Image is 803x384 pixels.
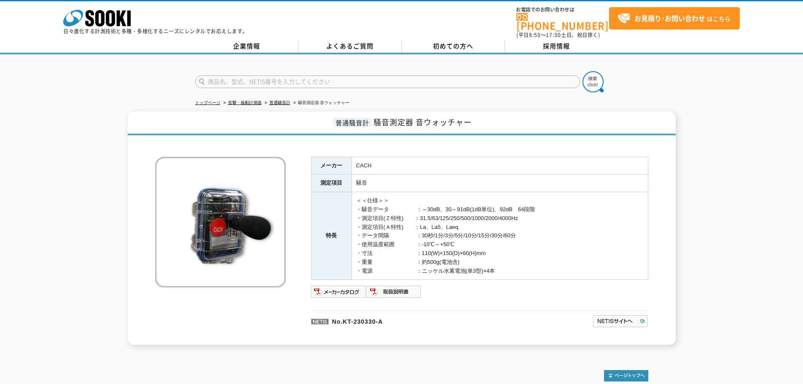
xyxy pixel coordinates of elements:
li: 騒音測定器 音ウォッチャー [292,99,350,107]
td: CACH [352,157,648,175]
a: お見積り･お問い合わせはこちら [609,7,740,30]
span: 8:50 [529,31,541,39]
span: はこちら [618,12,730,25]
span: 初めての方へ [433,41,473,51]
span: お電話でのお問い合わせは [516,7,609,12]
a: 採用情報 [505,40,608,53]
a: 初めての方へ [402,40,505,53]
img: トップページへ [604,370,648,381]
p: No.KT-230330-A [311,310,511,330]
input: 商品名、型式、NETIS番号を入力してください [195,75,580,88]
a: [PHONE_NUMBER] [516,13,609,30]
td: ＜＜仕様＞＞ ・騒音データ ：～30dB、30～91dB(1dB単位)、92dB 64段階 ・測定項目(Ｚ特性) ：31.5/63/125/250/500/1000/2000/4000Hz ・測... [352,192,648,280]
img: 騒音測定器 音ウォッチャー [155,157,286,287]
img: btn_search.png [583,71,604,92]
img: NETISサイトへ [592,314,648,328]
a: 取扱説明書 [366,291,422,297]
strong: お見積り･お問い合わせ [634,13,705,23]
a: 普通騒音計 [269,100,290,105]
a: 企業情報 [195,40,298,53]
span: (平日 ～ 土日、祝日除く) [516,31,600,39]
span: 騒音測定器 音ウォッチャー [373,116,472,128]
a: メーカーカタログ [311,291,366,297]
p: 日々進化する計測技術と多種・多様化するニーズにレンタルでお応えします。 [63,29,248,34]
th: 測定項目 [311,175,352,192]
th: メーカー [311,157,352,175]
th: 特長 [311,192,352,280]
img: 取扱説明書 [366,285,422,298]
span: 17:30 [546,31,561,39]
td: 騒音 [352,175,648,192]
span: 普通騒音計 [333,118,371,127]
a: 音響・振動計測器 [228,100,262,105]
a: よくあるご質問 [298,40,402,53]
a: トップページ [195,100,220,105]
img: メーカーカタログ [311,285,366,298]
